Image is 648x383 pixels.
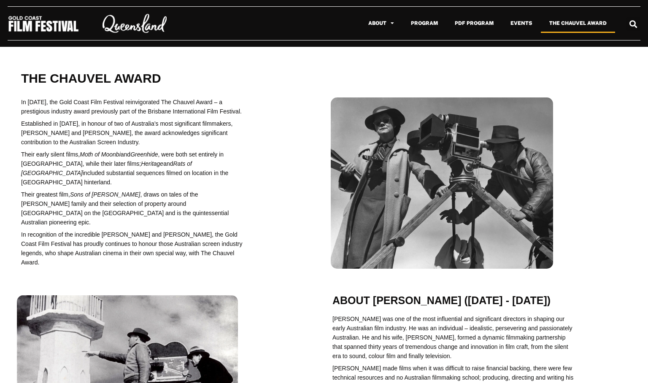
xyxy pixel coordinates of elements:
[21,150,245,187] p: Their early silent films, and , were both set entirely in [GEOGRAPHIC_DATA], while their later fi...
[21,97,245,116] p: In [DATE], the Gold Coast Film Festival reinvigorated The Chauvel Award – a prestigious industry ...
[187,13,615,33] nav: Menu
[332,295,631,306] h2: About [PERSON_NAME] ([DATE] - [DATE])
[21,190,245,227] p: Their greatest film, , draws on tales of the [PERSON_NAME] family and their selection of property...
[70,191,140,198] em: Sons of [PERSON_NAME]
[130,151,158,158] em: Greenhide
[21,72,627,85] h1: The chauvel award
[141,160,163,167] em: Heritage
[626,17,640,31] div: Search
[502,13,541,33] a: Events
[402,13,446,33] a: Program
[332,314,576,361] p: [PERSON_NAME] was one of the most influential and significant directors in shaping our early Aust...
[360,13,402,33] a: About
[446,13,502,33] a: PDF Program
[21,119,245,147] p: Established in [DATE], in honour of two of Australia’s most significant filmmakers, [PERSON_NAME]...
[21,230,245,267] p: In recognition of the incredible [PERSON_NAME] and [PERSON_NAME], the Gold Coast Film Festival ha...
[21,160,192,176] em: Rats of [GEOGRAPHIC_DATA]
[80,151,121,158] em: Moth of Moonbi
[21,160,228,186] span: and included substantial sequences filmed on location in the [GEOGRAPHIC_DATA] hinterland.
[541,13,615,33] a: The Chauvel Award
